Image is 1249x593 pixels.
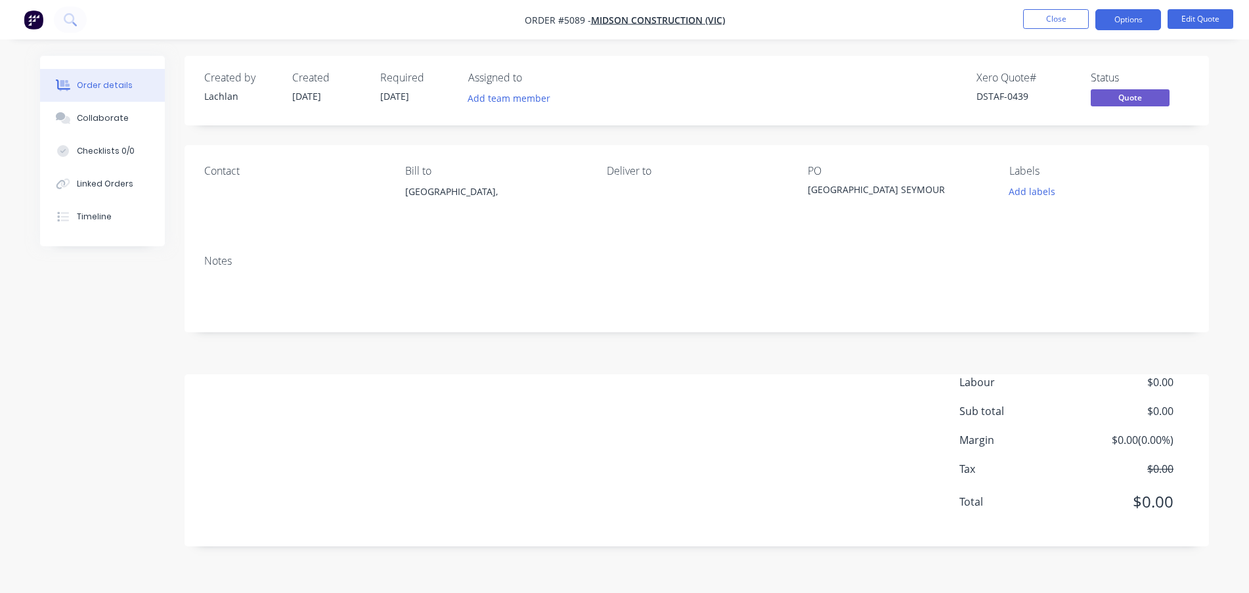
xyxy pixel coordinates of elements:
span: Tax [959,461,1076,477]
button: Order details [40,69,165,102]
span: Labour [959,374,1076,390]
div: Required [380,72,452,84]
span: $0.00 ( 0.00 %) [1076,432,1173,448]
span: [DATE] [380,90,409,102]
span: $0.00 [1076,490,1173,514]
div: Lachlan [204,89,276,103]
div: Collaborate [77,112,129,124]
div: [GEOGRAPHIC_DATA] SEYMOUR [808,183,972,201]
span: $0.00 [1076,461,1173,477]
div: Order details [77,79,133,91]
button: Add team member [468,89,558,107]
div: [GEOGRAPHIC_DATA], [405,183,585,225]
button: Edit Quote [1168,9,1233,29]
span: [DATE] [292,90,321,102]
div: Timeline [77,211,112,223]
button: Add team member [461,89,558,107]
div: Bill to [405,165,585,177]
div: PO [808,165,988,177]
div: Labels [1009,165,1189,177]
div: Created [292,72,364,84]
span: Margin [959,432,1076,448]
div: Deliver to [607,165,787,177]
a: Midson Construction (Vic) [591,14,725,26]
button: Linked Orders [40,167,165,200]
span: Sub total [959,403,1076,419]
div: DSTAF-0439 [976,89,1075,103]
span: $0.00 [1076,403,1173,419]
span: Total [959,494,1076,510]
div: Checklists 0/0 [77,145,135,157]
button: Options [1095,9,1161,30]
button: Checklists 0/0 [40,135,165,167]
button: Timeline [40,200,165,233]
div: Assigned to [468,72,600,84]
span: $0.00 [1076,374,1173,390]
div: Created by [204,72,276,84]
div: Contact [204,165,384,177]
div: Xero Quote # [976,72,1075,84]
span: Quote [1091,89,1170,106]
button: Collaborate [40,102,165,135]
div: Notes [204,255,1189,267]
button: Add labels [1001,183,1062,200]
img: Factory [24,10,43,30]
div: [GEOGRAPHIC_DATA], [405,183,585,201]
span: Order #5089 - [525,14,591,26]
div: Status [1091,72,1189,84]
button: Close [1023,9,1089,29]
div: Linked Orders [77,178,133,190]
